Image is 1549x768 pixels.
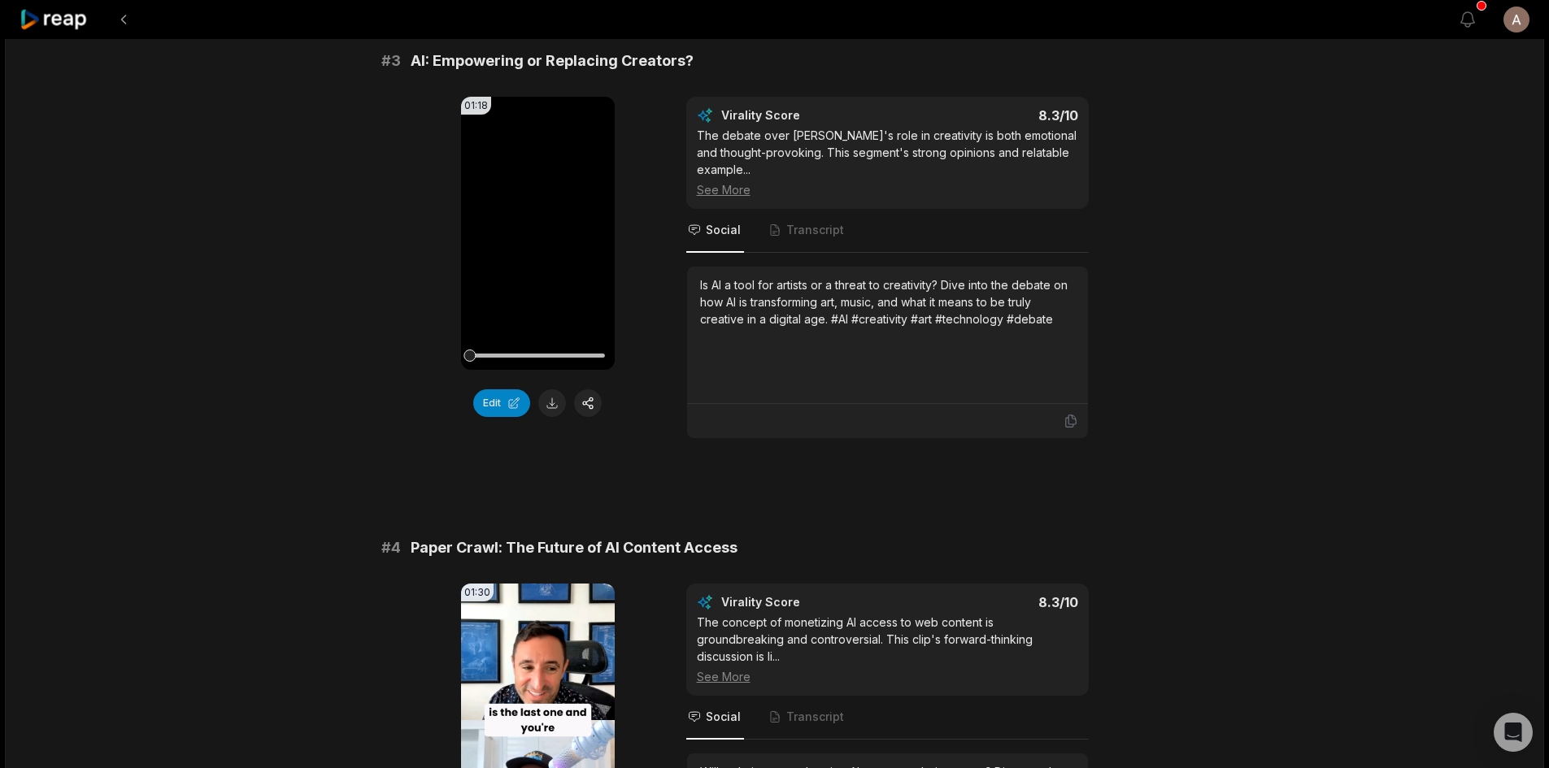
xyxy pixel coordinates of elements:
[411,536,738,559] span: Paper Crawl: The Future of AI Content Access
[786,222,844,238] span: Transcript
[381,536,401,559] span: # 4
[903,107,1078,124] div: 8.3 /10
[697,181,1078,198] div: See More
[700,276,1075,328] div: Is AI a tool for artists or a threat to creativity? Dive into the debate on how AI is transformin...
[706,222,741,238] span: Social
[473,389,530,417] button: Edit
[721,594,896,610] div: Virality Score
[697,668,1078,685] div: See More
[461,97,615,370] video: Your browser does not support mp4 format.
[721,107,896,124] div: Virality Score
[903,594,1078,610] div: 8.3 /10
[1494,713,1533,752] div: Open Intercom Messenger
[786,709,844,725] span: Transcript
[706,709,741,725] span: Social
[686,696,1089,740] nav: Tabs
[697,614,1078,685] div: The concept of monetizing AI access to web content is groundbreaking and controversial. This clip...
[697,127,1078,198] div: The debate over [PERSON_NAME]'s role in creativity is both emotional and thought-provoking. This ...
[381,50,401,72] span: # 3
[686,209,1089,253] nav: Tabs
[411,50,694,72] span: AI: Empowering or Replacing Creators?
